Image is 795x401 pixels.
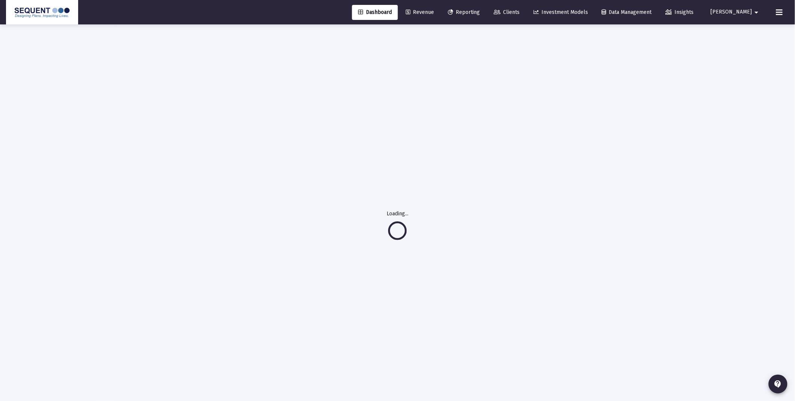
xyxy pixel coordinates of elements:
[774,380,783,389] mat-icon: contact_support
[702,5,770,20] button: [PERSON_NAME]
[534,9,588,15] span: Investment Models
[406,9,434,15] span: Revenue
[752,5,761,20] mat-icon: arrow_drop_down
[12,5,73,20] img: Dashboard
[494,9,520,15] span: Clients
[400,5,440,20] a: Revenue
[666,9,694,15] span: Insights
[448,9,480,15] span: Reporting
[711,9,752,15] span: [PERSON_NAME]
[442,5,486,20] a: Reporting
[352,5,398,20] a: Dashboard
[660,5,700,20] a: Insights
[488,5,526,20] a: Clients
[527,5,594,20] a: Investment Models
[596,5,658,20] a: Data Management
[358,9,392,15] span: Dashboard
[602,9,652,15] span: Data Management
